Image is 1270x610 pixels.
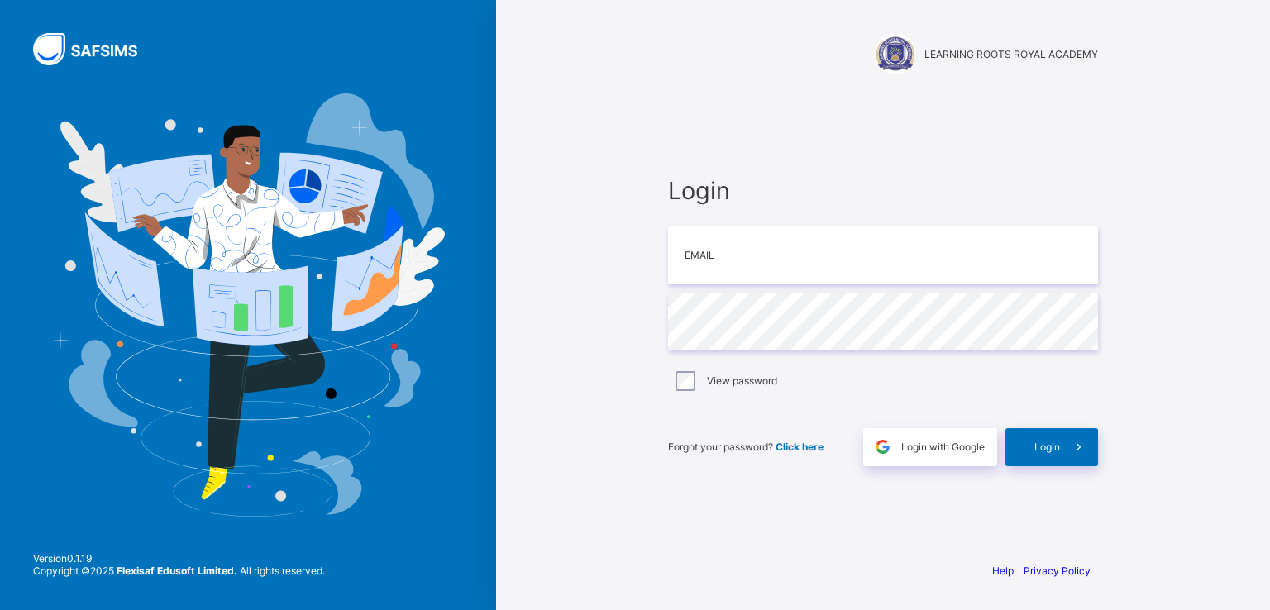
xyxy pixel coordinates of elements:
span: Login [1034,441,1060,453]
span: Forgot your password? [668,441,824,453]
a: Click here [776,441,824,453]
img: SAFSIMS Logo [33,33,157,65]
span: Version 0.1.19 [33,552,325,565]
a: Help [992,565,1014,577]
label: View password [707,374,777,387]
span: LEARNING ROOTS ROYAL ACADEMY [924,48,1098,60]
strong: Flexisaf Edusoft Limited. [117,565,237,577]
span: Copyright © 2025 All rights reserved. [33,565,325,577]
span: Login with Google [901,441,985,453]
img: Hero Image [51,93,445,517]
img: google.396cfc9801f0270233282035f929180a.svg [873,437,892,456]
span: Login [668,176,1098,205]
a: Privacy Policy [1024,565,1091,577]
